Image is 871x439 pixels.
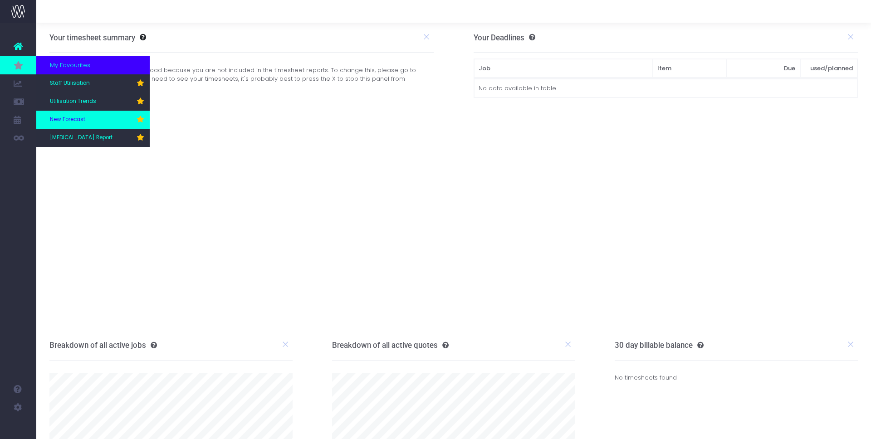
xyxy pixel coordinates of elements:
[50,98,96,106] span: Utilisation Trends
[11,421,25,434] img: images/default_profile_image.png
[474,59,653,78] th: Job: activate to sort column ascending
[50,61,90,70] span: My Favourites
[50,116,85,124] span: New Forecast
[474,79,858,98] td: No data available in table
[43,66,441,93] div: Your timesheet summary will not load because you are not included in the timesheet reports. To ch...
[36,93,150,111] a: Utilisation Trends
[474,33,535,42] h3: Your Deadlines
[36,129,150,147] a: [MEDICAL_DATA] Report
[36,111,150,129] a: New Forecast
[800,59,857,78] th: used/planned: activate to sort column ascending
[49,33,135,42] h3: Your timesheet summary
[50,134,113,142] span: [MEDICAL_DATA] Report
[726,59,800,78] th: Due: activate to sort column ascending
[50,79,90,88] span: Staff Utilisation
[332,341,449,350] h3: Breakdown of all active quotes
[49,341,157,350] h3: Breakdown of all active jobs
[615,341,704,350] h3: 30 day billable balance
[36,74,150,93] a: Staff Utilisation
[653,59,727,78] th: Item: activate to sort column ascending
[615,361,858,395] div: No timesheets found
